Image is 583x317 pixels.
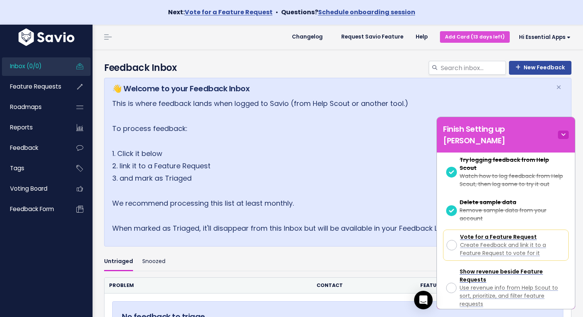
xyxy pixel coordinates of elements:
[2,180,64,198] a: Voting Board
[414,291,433,309] div: Open Intercom Messenger
[2,200,64,218] a: Feedback form
[10,123,33,131] span: Reports
[10,62,42,70] span: Inbox (0/0)
[112,97,546,235] p: This is where feedback lands when logged to Savio (from Help Scout or another tool.) To process f...
[556,81,561,94] span: ×
[168,8,273,17] strong: Next:
[2,57,64,75] a: Inbox (0/0)
[460,198,516,206] span: Delete sample data
[460,241,546,257] span: Create Feedback and link it to a Feature Request to vote for it
[185,8,273,17] a: Vote for a Feature Request
[142,253,165,271] a: Snoozed
[10,144,38,152] span: Feedback
[409,31,434,43] a: Help
[509,61,571,75] a: New Feedback
[318,8,415,17] a: Schedule onboarding session
[10,103,42,111] span: Roadmaps
[335,31,409,43] a: Request Savio Feature
[440,61,506,75] input: Search inbox...
[10,184,47,193] span: Voting Board
[416,278,545,294] th: Feature
[460,156,549,172] span: Try logging feedback from Help Scout
[104,253,133,271] a: Untriaged
[10,164,24,172] span: Tags
[440,31,510,42] a: Add Card (13 days left)
[548,78,569,97] button: Close
[281,8,415,17] strong: Questions?
[460,233,537,241] span: Vote for a Feature Request
[460,284,558,308] span: Use revenue info from Help Scout to sort, prioritize, and filter feature requests
[276,8,278,17] span: •
[2,159,64,177] a: Tags
[10,82,61,91] span: Feature Requests
[443,230,569,261] a: Vote for a Feature Request Create Feedback and link it to a Feature Request to vote for it
[443,265,569,311] a: Show revenue beside Feature Requests Use revenue info from Help Scout to sort, prioritize, and fi...
[2,139,64,157] a: Feedback
[112,83,546,94] h5: 👋 Welcome to your Feedback Inbox
[460,268,543,283] span: Show revenue beside Feature Requests
[292,34,323,40] span: Changelog
[519,34,571,40] span: Hi Essential Apps
[443,123,558,146] h5: Finish Setting up [PERSON_NAME]
[2,78,64,96] a: Feature Requests
[460,172,563,188] span: Watch how to log feedback from Help Scout, then log some to try it out
[2,98,64,116] a: Roadmaps
[104,253,571,271] ul: Filter feature requests
[17,29,76,46] img: logo-white.9d6f32f41409.svg
[2,119,64,136] a: Reports
[312,278,416,294] th: Contact
[104,278,312,294] th: Problem
[460,206,546,222] span: Remove sample data from your account
[510,31,577,43] a: Hi Essential Apps
[104,61,571,75] h4: Feedback Inbox
[10,205,54,213] span: Feedback form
